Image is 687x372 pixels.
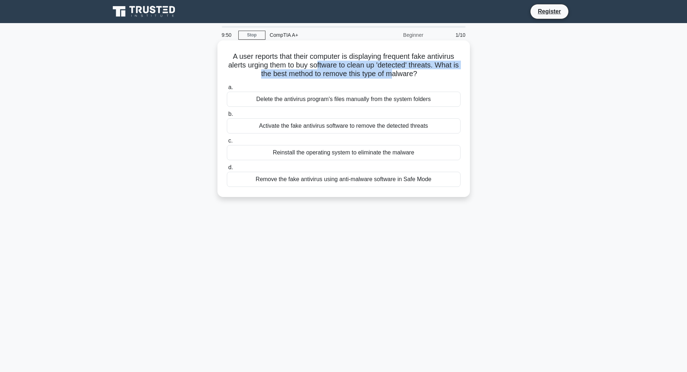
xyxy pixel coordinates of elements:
[228,84,233,90] span: a.
[265,28,365,42] div: CompTIA A+
[533,7,565,16] a: Register
[228,111,233,117] span: b.
[227,145,461,160] div: Reinstall the operating system to eliminate the malware
[228,137,233,144] span: c.
[227,92,461,107] div: Delete the antivirus program's files manually from the system folders
[227,118,461,134] div: Activate the fake antivirus software to remove the detected threats
[226,52,461,79] h5: A user reports that their computer is displaying frequent fake antivirus alerts urging them to bu...
[217,28,238,42] div: 9:50
[365,28,428,42] div: Beginner
[428,28,470,42] div: 1/10
[238,31,265,40] a: Stop
[227,172,461,187] div: Remove the fake antivirus using anti-malware software in Safe Mode
[228,164,233,170] span: d.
